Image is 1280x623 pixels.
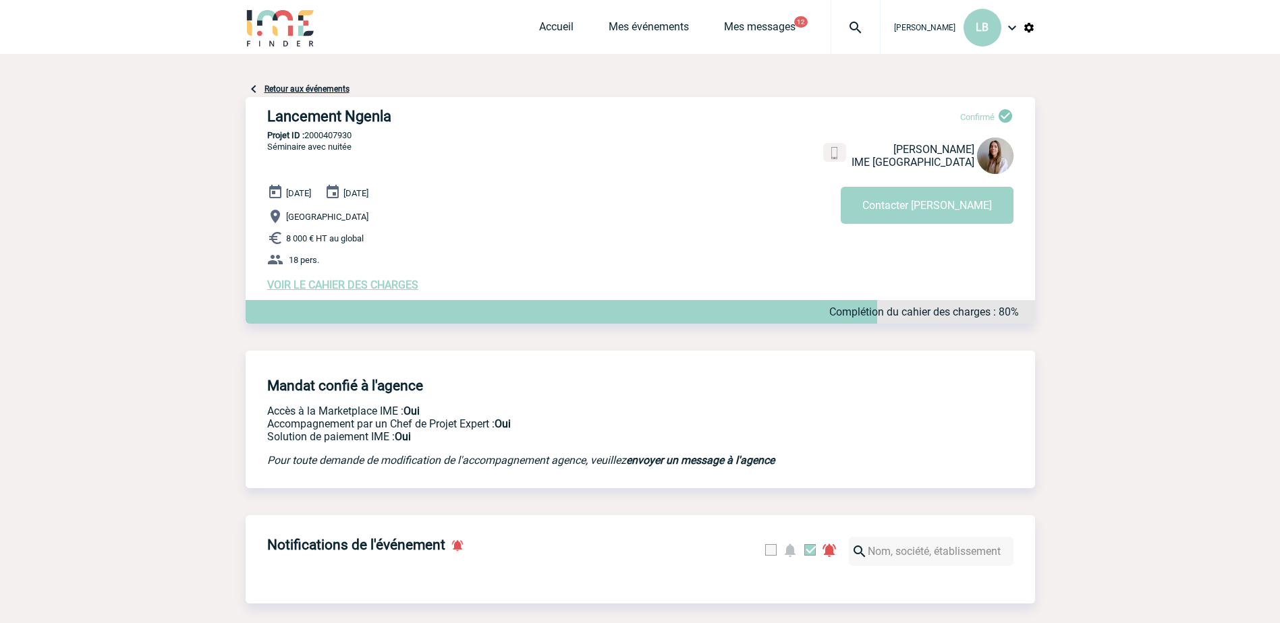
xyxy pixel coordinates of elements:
span: [DATE] [286,188,311,198]
b: Oui [395,430,411,443]
button: 12 [794,16,808,28]
span: 18 pers. [289,255,319,265]
span: IME [GEOGRAPHIC_DATA] [852,156,974,169]
img: IME-Finder [246,8,316,47]
p: 2000407930 [246,130,1035,140]
a: VOIR LE CAHIER DES CHARGES [267,278,418,291]
b: Oui [495,417,511,430]
a: Retour aux événements [265,84,350,94]
span: [DATE] [343,188,368,198]
h3: Lancement Ngenla [267,108,672,125]
p: Accès à la Marketplace IME : [267,405,827,417]
p: Conformité aux process achat client, Prise en charge de la facturation, Mutualisation de plusieur... [267,430,827,443]
b: Oui [404,405,420,417]
span: [PERSON_NAME] [893,143,974,156]
img: 115329-0.jpg [977,138,1013,174]
span: Confirmé [960,112,995,122]
h4: Mandat confié à l'agence [267,378,423,394]
a: Mes événements [609,20,689,39]
b: Projet ID : [267,130,304,140]
h4: Notifications de l'événement [267,537,445,553]
span: [GEOGRAPHIC_DATA] [286,212,368,222]
span: 8 000 € HT au global [286,233,364,243]
span: [PERSON_NAME] [894,23,955,32]
span: Séminaire avec nuitée [267,142,352,152]
p: Prestation payante [267,417,827,430]
a: envoyer un message à l'agence [626,454,775,467]
img: portable.png [829,147,841,159]
a: Accueil [539,20,574,39]
a: Mes messages [724,20,796,39]
button: Contacter [PERSON_NAME] [841,187,1013,224]
span: LB [976,21,989,34]
em: Pour toute demande de modification de l'accompagnement agence, veuillez [267,454,775,467]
